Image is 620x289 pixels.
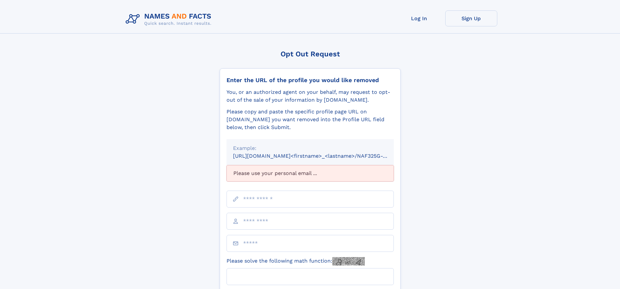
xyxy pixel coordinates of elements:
label: Please solve the following math function: [227,257,365,266]
div: Please use your personal email ... [227,165,394,181]
a: Log In [393,10,445,26]
small: [URL][DOMAIN_NAME]<firstname>_<lastname>/NAF325G-xxxxxxxx [233,153,406,159]
div: Enter the URL of the profile you would like removed [227,77,394,84]
img: Logo Names and Facts [123,10,217,28]
div: You, or an authorized agent on your behalf, may request to opt-out of the sale of your informatio... [227,88,394,104]
div: Example: [233,144,387,152]
div: Please copy and paste the specific profile page URL on [DOMAIN_NAME] you want removed into the Pr... [227,108,394,131]
a: Sign Up [445,10,497,26]
div: Opt Out Request [220,50,401,58]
